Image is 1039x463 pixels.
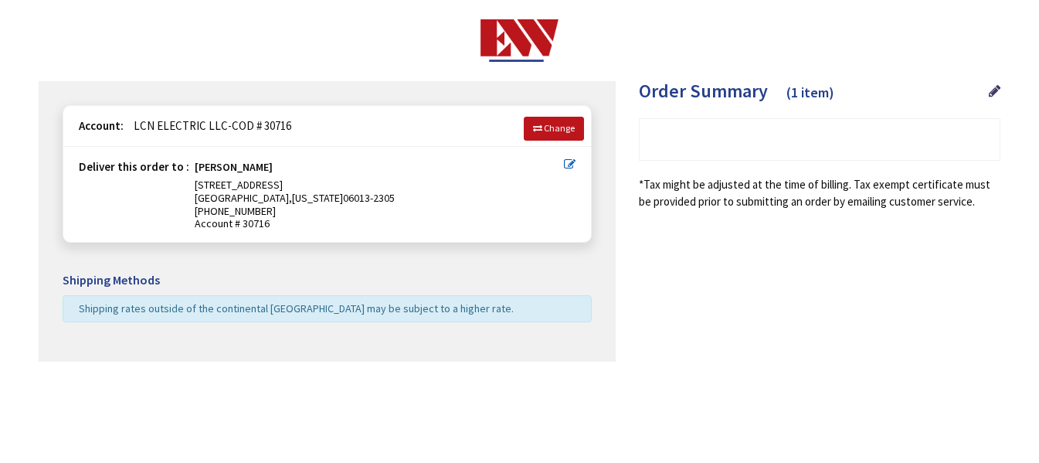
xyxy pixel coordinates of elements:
span: Shipping rates outside of the continental [GEOGRAPHIC_DATA] may be subject to a higher rate. [79,301,514,315]
span: [GEOGRAPHIC_DATA], [195,191,292,205]
strong: Account: [79,118,124,133]
span: Change [544,122,575,134]
h5: Shipping Methods [63,274,592,288]
strong: [PERSON_NAME] [195,161,273,179]
span: Support [31,11,87,25]
a: Change [524,117,584,140]
span: (1 item) [786,83,834,101]
span: [PHONE_NUMBER] [195,204,276,218]
: *Tax might be adjusted at the time of billing. Tax exempt certificate must be provided prior to s... [639,176,1000,209]
span: LCN ELECTRIC LLC-COD # 30716 [126,118,291,133]
span: 06013-2305 [343,191,395,205]
span: Account # 30716 [195,217,564,230]
strong: Deliver this order to : [79,159,189,174]
span: [STREET_ADDRESS] [195,178,283,192]
img: Electrical Wholesalers, Inc. [480,19,559,62]
span: Order Summary [639,79,768,103]
span: [US_STATE] [292,191,343,205]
